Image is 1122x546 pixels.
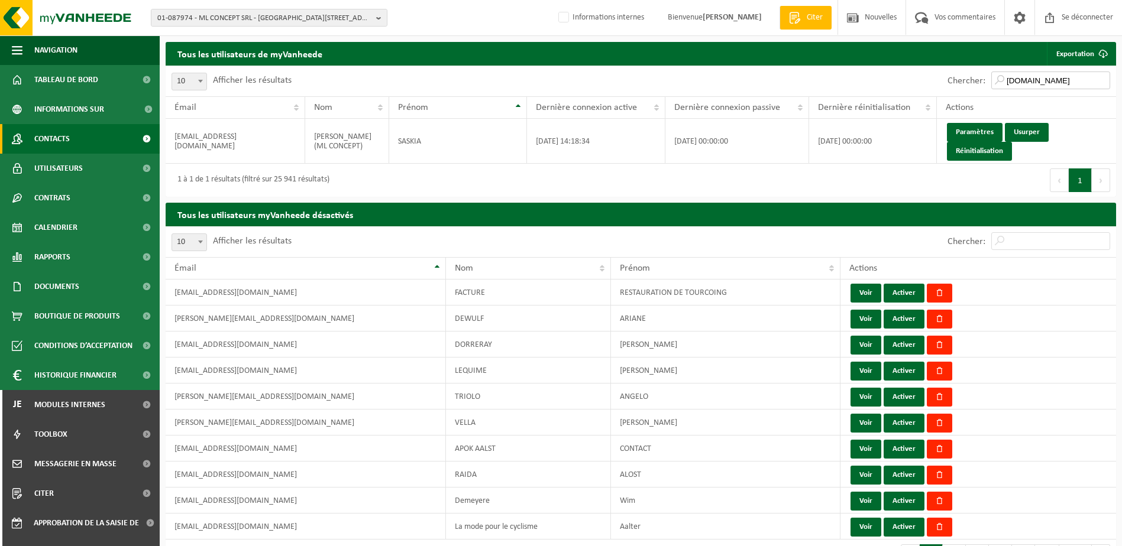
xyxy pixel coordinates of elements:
span: Informations sur l’entreprise [34,95,137,124]
span: Conditions d’acceptation [34,331,132,360]
button: Activer [884,362,924,381]
button: Voir [851,388,881,407]
button: Voir [851,414,881,433]
label: Informations internes [556,9,644,27]
td: [EMAIL_ADDRESS][DOMAIN_NAME] [166,331,446,357]
label: Chercher: [948,237,985,246]
td: [PERSON_NAME] [611,409,840,435]
td: [EMAIL_ADDRESS][DOMAIN_NAME] [166,487,446,513]
button: Voir [851,466,881,485]
td: [EMAIL_ADDRESS][DOMAIN_NAME] [166,119,305,164]
td: [PERSON_NAME][EMAIL_ADDRESS][DOMAIN_NAME] [166,383,446,409]
button: Voir [851,336,881,355]
td: FACTURE [446,279,611,305]
span: Modules internes [34,390,105,420]
td: [EMAIL_ADDRESS][DOMAIN_NAME] [166,357,446,383]
span: 10 [172,73,207,90]
span: Nom [455,264,473,273]
td: SASKIA [389,119,527,164]
span: Prénom [620,264,650,273]
button: Voir [851,284,881,303]
td: [PERSON_NAME] [611,331,840,357]
h2: Tous les utilisateurs myVanheede désactivés [166,203,1116,226]
span: Calendrier [34,213,77,242]
span: Actions [946,103,974,112]
span: Messagerie en masse [34,449,117,479]
td: RAIDA [446,461,611,487]
button: Voir [851,440,881,459]
span: Documents [34,272,79,301]
td: [EMAIL_ADDRESS][DOMAIN_NAME] [166,461,446,487]
td: TRIOLO [446,383,611,409]
td: [DATE] 14:18:34 [527,119,665,164]
td: La mode pour le cyclisme [446,513,611,539]
td: CONTACT [611,435,840,461]
span: Actions [849,264,877,273]
span: Nom [314,103,332,112]
h2: Tous les utilisateurs de myVanheede [166,42,334,65]
td: [DATE] 00:00:00 [665,119,810,164]
td: [PERSON_NAME][EMAIL_ADDRESS][DOMAIN_NAME] [166,305,446,331]
td: [PERSON_NAME][EMAIL_ADDRESS][DOMAIN_NAME] [166,409,446,435]
span: 10 [172,233,207,251]
td: ANGELO [611,383,840,409]
td: DORRERAY [446,331,611,357]
span: Rapports [34,242,70,272]
a: Usurper [1005,123,1049,142]
span: Contrats [34,183,70,213]
button: Précédent [1050,168,1069,192]
td: ARIANE [611,305,840,331]
span: Approbation de la saisie de commande [34,508,141,538]
a: Paramètres [947,123,1003,142]
button: Activer [884,310,924,329]
span: Tableau de bord [34,65,98,95]
span: Dernière connexion active [536,103,637,112]
span: Dernière connexion passive [674,103,780,112]
span: Citer [34,479,54,508]
button: Activer [884,284,924,303]
span: Citer [804,12,826,24]
td: Aalter [611,513,840,539]
button: Voir [851,362,881,381]
label: Chercher: [948,76,985,86]
button: Voir [851,310,881,329]
button: Activer [884,466,924,485]
button: Activer [884,414,924,433]
td: APOK AALST [446,435,611,461]
span: 10 [172,234,206,251]
span: Navigation [34,35,77,65]
button: Prochain [1092,168,1110,192]
td: [EMAIL_ADDRESS][DOMAIN_NAME] [166,279,446,305]
div: 1 à 1 de 1 résultats (filtré sur 25 941 résultats) [172,170,329,191]
button: Activer [884,336,924,355]
button: Activer [884,492,924,511]
span: Contacts [34,124,70,154]
span: Boutique de produits [34,301,120,331]
a: Réinitialisation [947,142,1012,161]
td: [DATE] 00:00:00 [809,119,936,164]
span: Je [12,390,22,420]
button: Voir [851,518,881,537]
td: ALOST [611,461,840,487]
td: [PERSON_NAME] (ML CONCEPT) [305,119,390,164]
span: 10 [172,73,206,90]
span: Émail [174,264,196,273]
span: Toolbox [34,420,67,449]
button: 01-087974 - ML CONCEPT SRL - [GEOGRAPHIC_DATA][STREET_ADDRESS] [151,9,387,27]
label: Afficher les résultats [213,76,292,85]
td: Wim [611,487,840,513]
strong: [PERSON_NAME] [703,13,762,22]
button: Voir [851,492,881,511]
span: Dernière réinitialisation [818,103,910,112]
button: Activer [884,518,924,537]
button: 1 [1069,168,1092,192]
span: Utilisateurs [34,154,83,183]
span: Historique financier [34,360,117,390]
a: Citer [780,6,832,30]
td: DEWULF [446,305,611,331]
button: Activer [884,440,924,459]
td: LEQUIME [446,357,611,383]
span: 01-087974 - ML CONCEPT SRL - [GEOGRAPHIC_DATA][STREET_ADDRESS] [157,9,371,27]
font: Exportation [1056,50,1094,58]
td: VELLA [446,409,611,435]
